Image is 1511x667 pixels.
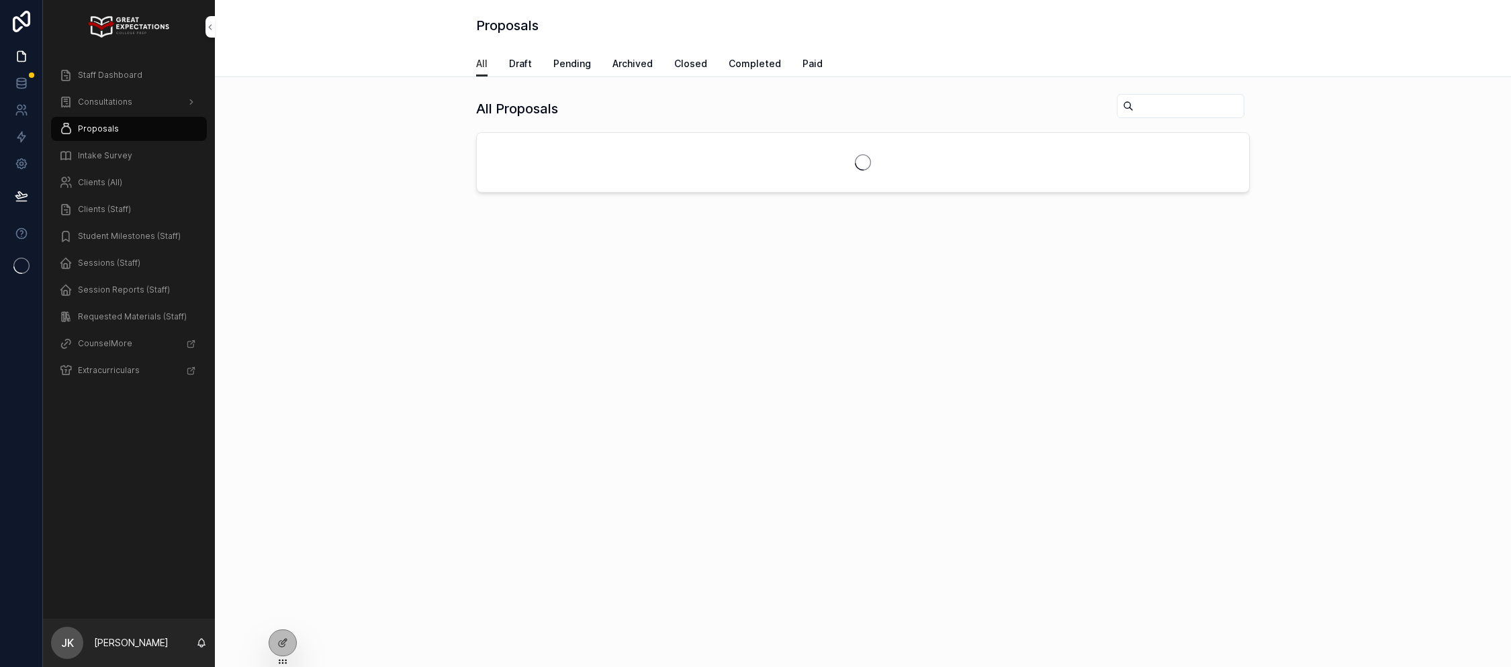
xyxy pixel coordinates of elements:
[51,117,207,141] a: Proposals
[476,57,488,70] span: All
[78,150,132,161] span: Intake Survey
[78,123,119,134] span: Proposals
[509,52,532,79] a: Draft
[43,54,215,400] div: scrollable content
[51,305,207,329] a: Requested Materials (Staff)
[553,57,591,70] span: Pending
[51,224,207,248] a: Student Milestones (Staff)
[51,170,207,195] a: Clients (All)
[78,365,140,376] span: Extracurriculars
[78,177,122,188] span: Clients (All)
[78,231,181,242] span: Student Milestones (Staff)
[51,251,207,275] a: Sessions (Staff)
[509,57,532,70] span: Draft
[51,63,207,87] a: Staff Dashboard
[94,636,169,650] p: [PERSON_NAME]
[476,52,488,77] a: All
[612,52,653,79] a: Archived
[78,285,170,295] span: Session Reports (Staff)
[89,16,169,38] img: App logo
[78,70,142,81] span: Staff Dashboard
[78,204,131,215] span: Clients (Staff)
[78,338,132,349] span: CounselMore
[729,57,781,70] span: Completed
[553,52,591,79] a: Pending
[78,258,140,268] span: Sessions (Staff)
[51,144,207,168] a: Intake Survey
[674,52,707,79] a: Closed
[803,52,823,79] a: Paid
[61,635,74,651] span: JK
[476,16,539,35] h1: Proposals
[51,278,207,302] a: Session Reports (Staff)
[51,90,207,114] a: Consultations
[803,57,823,70] span: Paid
[51,358,207,382] a: Extracurriculars
[674,57,707,70] span: Closed
[51,331,207,356] a: CounselMore
[78,97,132,107] span: Consultations
[612,57,653,70] span: Archived
[729,52,781,79] a: Completed
[51,197,207,221] a: Clients (Staff)
[476,99,558,118] h1: All Proposals
[78,311,187,322] span: Requested Materials (Staff)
